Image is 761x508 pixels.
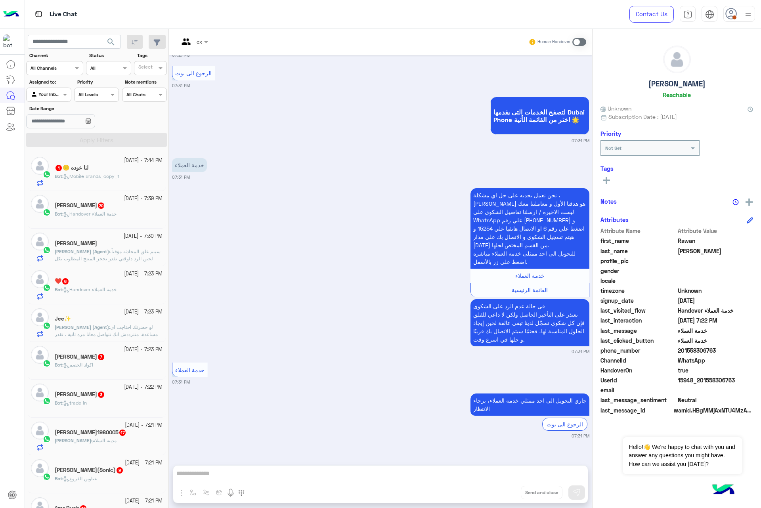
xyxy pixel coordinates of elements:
[3,34,17,49] img: 1403182699927242
[746,199,753,206] img: add
[55,286,63,292] b: :
[678,237,753,245] span: Rawan
[55,248,110,254] b: :
[678,327,753,335] span: خدمة العملاء
[43,359,51,367] img: WhatsApp
[600,396,676,404] span: last_message_sentiment
[43,322,51,330] img: WhatsApp
[572,138,589,144] small: 07:31 PM
[55,173,62,179] span: Bot
[63,362,93,368] span: اكواد الخصم
[89,52,130,59] label: Status
[600,130,621,137] h6: Priority
[172,379,190,385] small: 07:31 PM
[98,392,104,398] span: 3
[678,376,753,384] span: 15948_201558306763
[63,286,117,292] span: Handover خدمة العملاء
[678,296,753,305] span: 2025-10-08T16:21:58.523Z
[137,52,166,59] label: Tags
[55,324,109,330] span: [PERSON_NAME] (Agent)
[663,46,690,73] img: defaultAdmin.png
[55,476,63,481] b: :
[55,400,62,406] span: Bot
[43,397,51,405] img: WhatsApp
[31,384,49,401] img: defaultAdmin.png
[31,308,49,326] img: defaultAdmin.png
[55,248,109,254] span: [PERSON_NAME] (Agent)
[678,346,753,355] span: 201558306763
[600,247,676,255] span: last_name
[600,356,676,365] span: ChannelId
[600,237,676,245] span: first_name
[623,437,742,474] span: Hello!👋 We're happy to chat with you and answer any questions you might have. How can we assist y...
[124,233,163,240] small: [DATE] - 7:30 PM
[521,486,562,499] button: Send and close
[29,78,70,86] label: Assigned to:
[43,284,51,292] img: WhatsApp
[55,211,62,217] span: Bot
[600,306,676,315] span: last_visited_flow
[197,39,202,45] span: cx
[600,104,631,113] span: Unknown
[470,299,589,346] p: 8/10/2025, 7:31 PM
[172,158,207,172] p: 8/10/2025, 7:31 PM
[600,406,672,414] span: last_message_id
[55,324,110,330] b: :
[515,272,545,279] span: خدمة العملاء
[678,366,753,374] span: true
[678,396,753,404] span: 0
[705,10,714,19] img: tab
[125,422,163,429] small: [DATE] - 7:21 PM
[537,39,571,45] small: Human Handover
[629,6,674,23] a: Contact Us
[43,246,51,254] img: WhatsApp
[678,227,753,235] span: Attribute Value
[512,286,548,293] span: القائمة الرئيسية
[55,353,105,360] h5: Abdul-Rhman Ashraf
[31,233,49,250] img: defaultAdmin.png
[55,278,69,285] h5: ❤️
[470,188,589,269] p: 8/10/2025, 7:31 PM
[542,418,587,431] div: الرجوع الى بوت
[732,199,739,205] img: notes
[31,346,49,364] img: defaultAdmin.png
[50,9,77,20] p: Live Chat
[600,286,676,295] span: timezone
[98,354,104,360] span: 7
[674,406,753,414] span: wamid.HBgMMjAxNTU4MzA2NzYzFQIAEhggQUMyQUMzNDVDODVEMDRCMTVDMTgyMjA1QTAxNjNDNkIA
[55,211,63,217] b: :
[55,165,62,171] span: 1
[43,170,51,178] img: WhatsApp
[55,240,97,247] h5: Ahmed Shawky
[600,336,676,345] span: last_clicked_button
[678,306,753,315] span: Handover خدمة العملاء
[172,82,190,89] small: 07:31 PM
[31,195,49,213] img: defaultAdmin.png
[55,362,62,368] span: Bot
[678,356,753,365] span: 2
[125,78,166,86] label: Note mentions
[124,270,163,278] small: [DATE] - 7:23 PM
[680,6,696,23] a: tab
[137,63,153,73] div: Select
[600,198,617,205] h6: Notes
[31,422,49,439] img: defaultAdmin.png
[600,376,676,384] span: UserId
[600,227,676,235] span: Attribute Name
[55,476,62,481] span: Bot
[678,336,753,345] span: خدمة العملاء
[678,247,753,255] span: Ibrahim
[175,367,205,373] span: خدمة العملاء
[3,6,19,23] img: Logo
[55,173,63,179] b: :
[29,52,82,59] label: Channel:
[92,437,117,443] span: مدينة السلام
[63,211,117,217] span: Handover خدمة العملاء
[600,316,676,325] span: last_interaction
[678,316,753,325] span: 2025-10-08T16:22:28.937Z
[55,202,105,209] h5: Ahmed Darder
[43,435,51,443] img: WhatsApp
[678,386,753,394] span: null
[55,315,71,322] h5: Jee✨
[101,35,121,52] button: search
